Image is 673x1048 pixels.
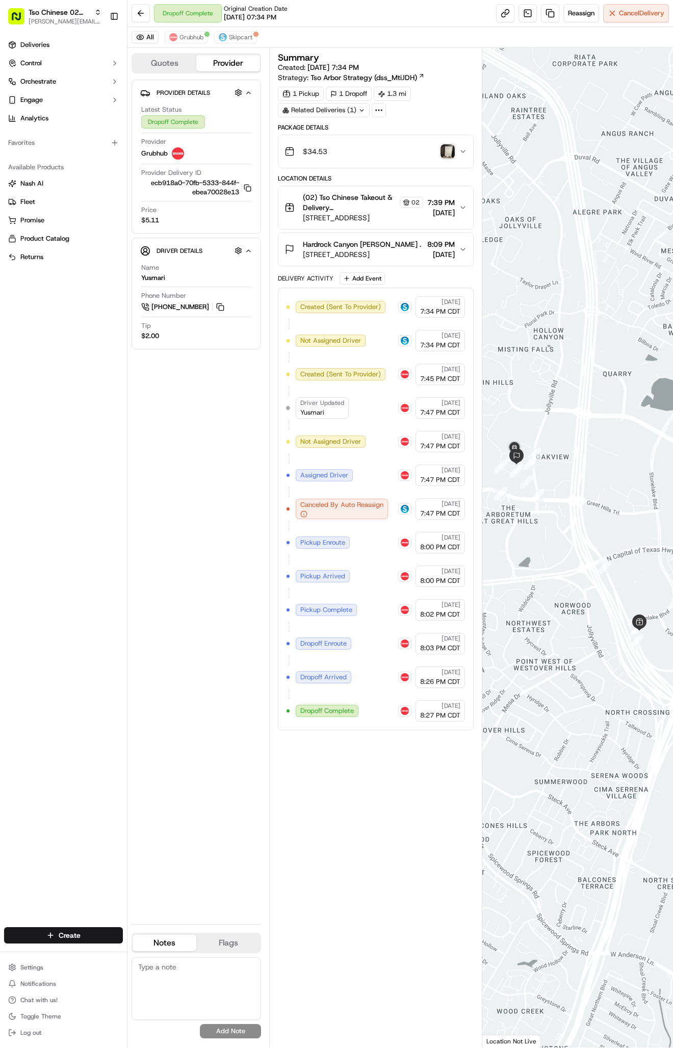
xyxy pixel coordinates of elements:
[20,59,42,68] span: Control
[20,1012,61,1020] span: Toggle Theme
[278,123,473,132] div: Package Details
[442,567,460,575] span: [DATE]
[427,197,455,208] span: 7:39 PM
[442,634,460,643] span: [DATE]
[141,263,159,272] span: Name
[4,175,123,192] button: Nash AI
[300,639,347,648] span: Dropoff Enroute
[420,644,460,653] span: 8:03 PM CDT
[4,960,123,975] button: Settings
[141,216,159,225] span: $5.11
[151,302,209,312] span: [PHONE_NUMBER]
[278,87,324,101] div: 1 Pickup
[520,475,533,489] div: 6
[4,194,123,210] button: Fleet
[165,31,208,43] button: Grubhub
[523,457,536,470] div: 10
[494,460,507,473] div: 12
[20,1029,41,1037] span: Log out
[420,307,460,316] span: 7:34 PM CDT
[20,40,49,49] span: Deliveries
[442,533,460,542] span: [DATE]
[401,438,409,446] img: 5e692f75ce7d37001a5d71f1
[141,301,226,313] a: [PHONE_NUMBER]
[300,336,361,345] span: Not Assigned Driver
[374,87,411,101] div: 1.3 mi
[401,707,409,715] img: 5e692f75ce7d37001a5d71f1
[441,144,455,159] img: photo_proof_of_delivery image
[401,471,409,479] img: 5e692f75ce7d37001a5d71f1
[4,1026,123,1040] button: Log out
[630,623,643,636] div: 2
[278,62,359,72] span: Created:
[278,103,370,117] div: Related Deliveries (1)
[20,197,35,207] span: Fleet
[278,186,473,229] button: (02) Tso Chinese Takeout & Delivery [GEOGRAPHIC_DATA] [GEOGRAPHIC_DATA] Crossing Manager02[STREET...
[4,231,123,247] button: Product Catalog
[411,198,420,207] span: 02
[4,927,123,943] button: Create
[4,73,123,90] button: Orchestrate
[141,137,166,146] span: Provider
[563,4,599,22] button: Reassign
[401,640,409,648] img: 5e692f75ce7d37001a5d71f1
[442,365,460,373] span: [DATE]
[401,404,409,412] img: 5e692f75ce7d37001a5d71f1
[420,543,460,552] span: 8:00 PM CDT
[300,302,381,312] span: Created (Sent To Provider)
[401,606,409,614] img: 5e692f75ce7d37001a5d71f1
[29,7,90,17] button: Tso Chinese 02 Arbor
[20,216,44,225] span: Promise
[509,465,523,478] div: 11
[300,673,347,682] span: Dropoff Arrived
[140,242,252,259] button: Driver Details
[219,33,227,41] img: profile_skipcart_partner.png
[401,539,409,547] img: 5e692f75ce7d37001a5d71f1
[4,92,123,108] button: Engage
[300,500,383,509] span: Canceled By Auto Reassign
[300,399,344,407] span: Driver Updated
[4,249,123,265] button: Returns
[300,572,345,581] span: Pickup Arrived
[442,399,460,407] span: [DATE]
[420,576,460,585] span: 8:00 PM CDT
[300,471,348,480] span: Assigned Driver
[427,239,455,249] span: 8:09 PM
[598,560,611,574] div: 4
[482,1035,541,1047] div: Location Not Live
[303,239,421,249] span: Hardrock Canyon [PERSON_NAME] .
[278,135,473,168] button: $34.53photo_proof_of_delivery image
[196,935,260,951] button: Flags
[420,711,460,720] span: 8:27 PM CDT
[300,706,354,715] span: Dropoff Complete
[401,572,409,580] img: 5e692f75ce7d37001a5d71f1
[133,935,196,951] button: Notes
[179,33,203,41] span: Grubhub
[4,1009,123,1024] button: Toggle Theme
[442,702,460,710] span: [DATE]
[141,168,201,177] span: Provider Delivery ID
[401,303,409,311] img: profile_skipcart_partner.png
[307,63,359,72] span: [DATE] 7:34 PM
[420,509,460,518] span: 7:47 PM CDT
[619,9,664,18] span: Cancel Delivery
[300,605,352,615] span: Pickup Complete
[20,980,56,988] span: Notifications
[278,274,333,283] div: Delivery Activity
[300,408,324,417] span: Yusmari
[4,37,123,53] a: Deliveries
[141,321,151,330] span: Tip
[169,33,177,41] img: 5e692f75ce7d37001a5d71f1
[326,87,372,101] div: 1 Dropoff
[300,538,345,547] span: Pickup Enroute
[401,337,409,345] img: profile_skipcart_partner.png
[4,212,123,228] button: Promise
[4,159,123,175] div: Available Products
[29,17,101,25] button: [PERSON_NAME][EMAIL_ADDRESS][DOMAIN_NAME]
[427,249,455,260] span: [DATE]
[631,624,644,637] div: 1
[278,53,319,62] h3: Summary
[401,370,409,378] img: 5e692f75ce7d37001a5d71f1
[310,72,425,83] a: Tso Arbor Strategy (dss_MtiJDH)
